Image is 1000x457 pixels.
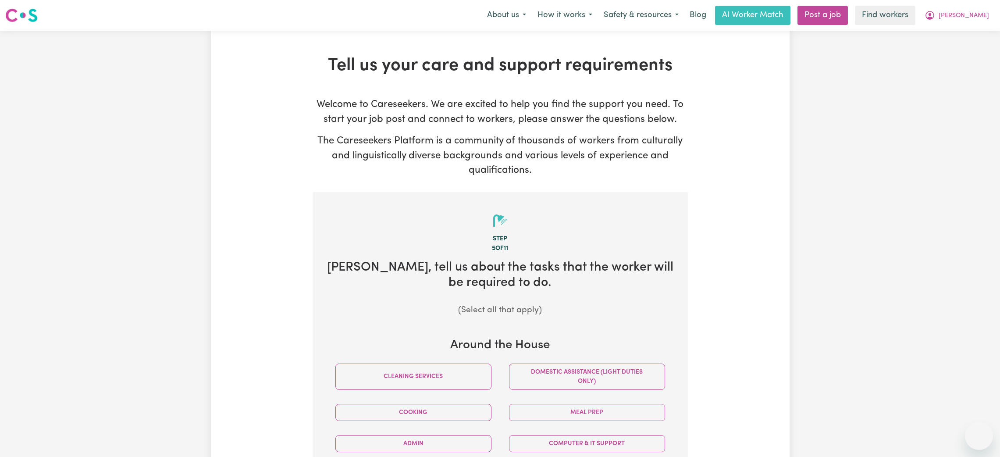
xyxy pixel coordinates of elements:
[327,304,674,317] p: (Select all that apply)
[509,435,665,452] button: Computer & IT Support
[335,435,491,452] button: Admin
[855,6,915,25] a: Find workers
[327,244,674,253] div: 5 of 11
[598,6,684,25] button: Safety & resources
[335,404,491,421] button: Cooking
[313,97,688,127] p: Welcome to Careseekers. We are excited to help you find the support you need. To start your job p...
[509,404,665,421] button: Meal prep
[715,6,790,25] a: AI Worker Match
[327,338,674,353] h3: Around the House
[939,11,989,21] span: [PERSON_NAME]
[797,6,848,25] a: Post a job
[965,422,993,450] iframe: Button to launch messaging window, conversation in progress
[313,134,688,178] p: The Careseekers Platform is a community of thousands of workers from culturally and linguisticall...
[532,6,598,25] button: How it works
[5,7,38,23] img: Careseekers logo
[919,6,995,25] button: My Account
[509,364,665,390] button: Domestic assistance (light duties only)
[327,260,674,290] h2: [PERSON_NAME] , tell us about the tasks that the worker will be required to do.
[313,55,688,76] h1: Tell us your care and support requirements
[481,6,532,25] button: About us
[5,5,38,25] a: Careseekers logo
[327,234,674,244] div: Step
[684,6,712,25] a: Blog
[335,364,491,390] button: Cleaning services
